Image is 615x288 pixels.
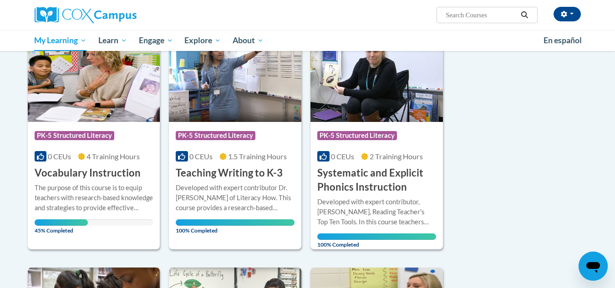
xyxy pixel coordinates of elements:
span: 0 CEUs [189,152,213,161]
h3: Systematic and Explicit Phonics Instruction [317,166,436,194]
h3: Teaching Writing to K-3 [176,166,283,180]
div: Main menu [21,30,595,51]
h3: Vocabulary Instruction [35,166,141,180]
a: My Learning [29,30,93,51]
span: PK-5 Structured Literacy [176,131,255,140]
span: 1.5 Training Hours [228,152,287,161]
span: 0 CEUs [48,152,71,161]
div: Your progress [35,219,88,226]
span: PK-5 Structured Literacy [317,131,397,140]
a: Engage [133,30,179,51]
div: Your progress [317,233,436,240]
span: 2 Training Hours [370,152,423,161]
div: Developed with expert contributor Dr. [PERSON_NAME] of Literacy How. This course provides a resea... [176,183,295,213]
a: Course LogoPK-5 Structured Literacy0 CEUs2 Training Hours Systematic and Explicit Phonics Instruc... [310,29,443,249]
span: En español [544,35,582,45]
a: About [227,30,269,51]
a: Course LogoPK-5 Structured Literacy0 CEUs4 Training Hours Vocabulary InstructionThe purpose of th... [28,29,160,249]
span: 0 CEUs [331,152,354,161]
span: 100% Completed [176,219,295,234]
a: Learn [92,30,133,51]
div: Developed with expert contributor, [PERSON_NAME], Reading Teacher's Top Ten Tools. In this course... [317,197,436,227]
img: Cox Campus [35,7,137,23]
a: En español [538,31,588,50]
img: Course Logo [310,29,443,122]
div: Your progress [176,219,295,226]
img: Course Logo [28,29,160,122]
button: Search [518,10,531,20]
span: My Learning [34,35,86,46]
input: Search Courses [445,10,518,20]
span: 45% Completed [35,219,88,234]
span: 100% Completed [317,233,436,248]
span: About [233,35,264,46]
iframe: Button to launch messaging window [579,252,608,281]
div: The purpose of this course is to equip teachers with research-based knowledge and strategies to p... [35,183,153,213]
a: Cox Campus [35,7,208,23]
span: Learn [98,35,127,46]
a: Explore [178,30,227,51]
span: 4 Training Hours [86,152,140,161]
a: Course LogoPK-5 Structured Literacy0 CEUs1.5 Training Hours Teaching Writing to K-3Developed with... [169,29,301,249]
span: Engage [139,35,173,46]
span: PK-5 Structured Literacy [35,131,114,140]
img: Course Logo [169,29,301,122]
button: Account Settings [554,7,581,21]
span: Explore [184,35,221,46]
